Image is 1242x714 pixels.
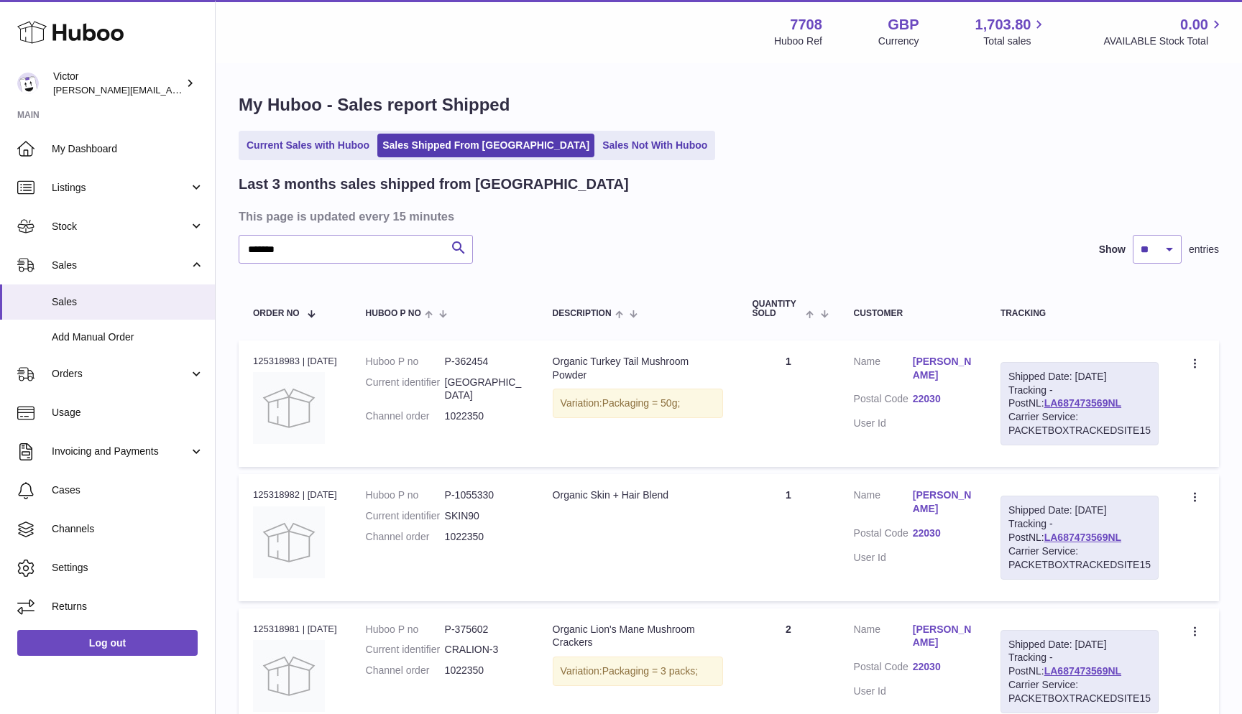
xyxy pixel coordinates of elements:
dd: 1022350 [445,409,524,423]
div: 125318981 | [DATE] [253,623,337,636]
div: Variation: [553,657,724,686]
span: Stock [52,220,189,233]
div: Tracking - PostNL: [1000,496,1159,579]
dt: Name [854,488,913,519]
span: entries [1189,243,1219,256]
img: victor@erbology.co [17,73,39,94]
dt: Current identifier [366,509,445,523]
a: 1,703.80 Total sales [975,15,1048,48]
dt: Name [854,623,913,654]
dd: P-1055330 [445,488,524,502]
dt: Huboo P no [366,355,445,368]
div: Shipped Date: [DATE] [1008,504,1151,517]
div: Carrier Service: PACKETBOXTRACKEDSITE15 [1008,544,1151,572]
strong: GBP [888,15,919,34]
span: My Dashboard [52,142,204,156]
div: Carrier Service: PACKETBOXTRACKEDSITE15 [1008,410,1151,437]
span: Packaging = 50g; [602,397,681,409]
dt: Current identifier [366,643,445,657]
div: 125318983 | [DATE] [253,355,337,368]
span: Listings [52,181,189,195]
dt: Postal Code [854,660,913,677]
div: Victor [53,70,183,97]
a: LA687473569NL [1044,397,1121,409]
span: Usage [52,406,204,419]
h2: Last 3 months sales shipped from [GEOGRAPHIC_DATA] [239,175,629,194]
dd: P-362454 [445,355,524,368]
span: Invoicing and Payments [52,445,189,458]
div: Currency [878,34,919,48]
dd: 1022350 [445,664,524,677]
span: Returns [52,600,204,613]
dt: Huboo P no [366,623,445,636]
span: Channels [52,522,204,536]
td: 1 [737,474,839,601]
dt: User Id [854,551,913,565]
span: Packaging = 3 packs; [602,665,698,677]
dt: Channel order [366,530,445,544]
dd: [GEOGRAPHIC_DATA] [445,376,524,403]
span: 1,703.80 [975,15,1031,34]
dt: Postal Code [854,527,913,544]
span: Description [553,309,612,318]
dt: User Id [854,417,913,430]
span: Cases [52,483,204,497]
span: [PERSON_NAME][EMAIL_ADDRESS][DOMAIN_NAME] [53,84,288,96]
strong: 7708 [790,15,822,34]
a: [PERSON_NAME] [913,488,972,516]
span: Total sales [983,34,1047,48]
span: AVAILABLE Stock Total [1103,34,1225,48]
span: Sales [52,295,204,309]
div: Variation: [553,389,724,418]
a: Current Sales with Huboo [241,134,374,157]
span: Add Manual Order [52,330,204,344]
dt: Channel order [366,409,445,423]
div: Organic Skin + Hair Blend [553,488,724,502]
a: Sales Shipped From [GEOGRAPHIC_DATA] [377,134,594,157]
span: Settings [52,561,204,575]
td: 1 [737,340,839,467]
div: Huboo Ref [774,34,822,48]
label: Show [1099,243,1126,256]
img: no-photo.jpg [253,506,325,578]
a: [PERSON_NAME] [913,355,972,382]
dt: Huboo P no [366,488,445,502]
div: Organic Lion's Mane Mushroom Crackers [553,623,724,650]
span: Sales [52,259,189,272]
div: 125318982 | [DATE] [253,488,337,501]
a: LA687473569NL [1044,665,1121,677]
img: no-photo.jpg [253,372,325,444]
a: 0.00 AVAILABLE Stock Total [1103,15,1225,48]
a: Sales Not With Huboo [597,134,712,157]
dt: Channel order [366,664,445,677]
div: Customer [854,309,972,318]
dt: Name [854,355,913,386]
a: LA687473569NL [1044,532,1121,543]
div: Shipped Date: [DATE] [1008,638,1151,652]
a: Log out [17,630,198,656]
img: no-photo.jpg [253,640,325,712]
span: Quantity Sold [752,300,802,318]
dd: SKIN90 [445,509,524,523]
dt: Current identifier [366,376,445,403]
a: 22030 [913,392,972,406]
dd: CRALION-3 [445,643,524,657]
div: Organic Turkey Tail Mushroom Powder [553,355,724,382]
span: Order No [253,309,300,318]
div: Tracking [1000,309,1159,318]
span: Orders [52,367,189,381]
dd: P-375602 [445,623,524,636]
a: 22030 [913,527,972,540]
dt: Postal Code [854,392,913,409]
h1: My Huboo - Sales report Shipped [239,93,1219,116]
div: Tracking - PostNL: [1000,362,1159,445]
a: 22030 [913,660,972,674]
h3: This page is updated every 15 minutes [239,208,1215,224]
div: Shipped Date: [DATE] [1008,370,1151,384]
span: Huboo P no [366,309,421,318]
span: 0.00 [1180,15,1208,34]
a: [PERSON_NAME] [913,623,972,650]
dd: 1022350 [445,530,524,544]
div: Tracking - PostNL: [1000,630,1159,713]
dt: User Id [854,685,913,698]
